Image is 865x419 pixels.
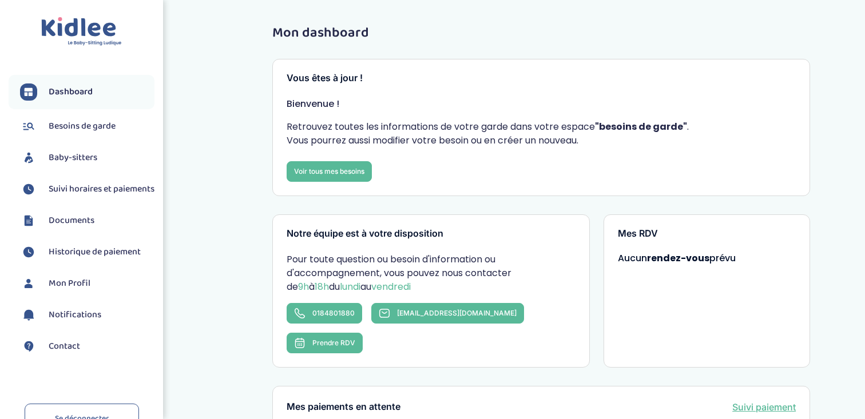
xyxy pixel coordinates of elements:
span: [EMAIL_ADDRESS][DOMAIN_NAME] [397,309,517,317]
a: [EMAIL_ADDRESS][DOMAIN_NAME] [371,303,524,324]
img: notification.svg [20,306,37,324]
img: contact.svg [20,338,37,355]
span: Baby-sitters [49,151,97,165]
span: lundi [340,280,360,293]
h3: Vous êtes à jour ! [287,73,796,83]
a: Besoins de garde [20,118,154,135]
span: vendredi [371,280,411,293]
img: suivihoraire.svg [20,244,37,261]
a: Historique de paiement [20,244,154,261]
span: Suivi horaires et paiements [49,182,154,196]
img: logo.svg [41,17,122,46]
strong: rendez-vous [647,252,709,265]
strong: "besoins de garde" [595,120,687,133]
span: Prendre RDV [312,338,355,347]
img: besoin.svg [20,118,37,135]
a: Suivi paiement [732,400,796,414]
p: Bienvenue ! [287,97,796,111]
img: suivihoraire.svg [20,181,37,198]
h3: Mes RDV [618,229,796,239]
a: Documents [20,212,154,229]
span: Contact [49,340,80,353]
span: 18h [315,280,329,293]
span: Dashboard [49,85,93,99]
h3: Mes paiements en attente [287,402,400,412]
h3: Notre équipe est à votre disposition [287,229,575,239]
img: dashboard.svg [20,83,37,101]
a: Suivi horaires et paiements [20,181,154,198]
span: Historique de paiement [49,245,141,259]
button: Prendre RDV [287,333,363,353]
p: Retrouvez toutes les informations de votre garde dans votre espace . Vous pourrez aussi modifier ... [287,120,796,147]
h1: Mon dashboard [272,26,810,41]
span: Besoins de garde [49,119,116,133]
a: Mon Profil [20,275,154,292]
img: profil.svg [20,275,37,292]
img: documents.svg [20,212,37,229]
a: 0184801880 [287,303,362,324]
span: Notifications [49,308,101,322]
span: Aucun prévu [618,252,736,265]
a: Baby-sitters [20,149,154,166]
a: Contact [20,338,154,355]
span: Mon Profil [49,277,90,290]
a: Dashboard [20,83,154,101]
span: Documents [49,214,94,228]
img: babysitters.svg [20,149,37,166]
a: Voir tous mes besoins [287,161,372,182]
a: Notifications [20,306,154,324]
p: Pour toute question ou besoin d'information ou d'accompagnement, vous pouvez nous contacter de à ... [287,253,575,294]
span: 9h [298,280,309,293]
span: 0184801880 [312,309,355,317]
